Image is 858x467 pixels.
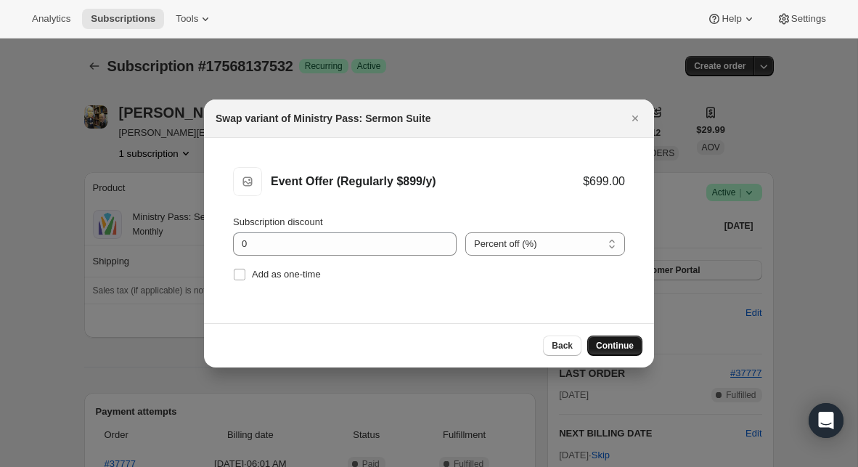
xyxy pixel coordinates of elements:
[625,108,645,129] button: Close
[271,174,583,189] div: Event Offer (Regularly $899/y)
[809,403,843,438] div: Open Intercom Messenger
[233,216,323,227] span: Subscription discount
[583,174,625,189] div: $699.00
[596,340,634,352] span: Continue
[91,13,155,25] span: Subscriptions
[216,111,430,126] h2: Swap variant of Ministry Pass: Sermon Suite
[791,13,826,25] span: Settings
[167,9,221,29] button: Tools
[722,13,741,25] span: Help
[32,13,70,25] span: Analytics
[82,9,164,29] button: Subscriptions
[543,336,581,356] button: Back
[768,9,835,29] button: Settings
[698,9,764,29] button: Help
[552,340,573,352] span: Back
[252,269,321,280] span: Add as one-time
[587,336,642,356] button: Continue
[23,9,79,29] button: Analytics
[176,13,198,25] span: Tools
